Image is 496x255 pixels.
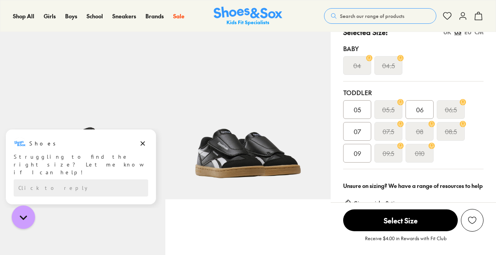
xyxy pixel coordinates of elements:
[112,12,136,20] a: Sneakers
[343,209,458,232] button: Select Size
[14,51,148,68] div: Reply to the campaigns
[65,12,77,20] a: Boys
[343,44,484,53] div: Baby
[415,149,425,158] s: 010
[353,61,361,70] s: 04
[445,127,457,136] s: 08.5
[8,203,39,232] iframe: Gorgias live chat messenger
[324,8,436,24] button: Search our range of products
[383,149,394,158] s: 09.5
[354,149,361,158] span: 09
[383,127,394,136] s: 07.5
[445,105,457,114] s: 06.5
[464,28,471,36] div: EU
[343,182,484,190] div: Unsure on sizing? We have a range of resources to help
[382,105,395,114] s: 05.5
[382,61,395,70] s: 04.5
[165,34,331,199] img: 7-525867_1
[14,25,148,48] div: Struggling to find the right size? Let me know if I can help!
[343,88,484,97] div: Toddler
[214,7,282,26] a: Shoes & Sox
[6,1,156,76] div: Campaign message
[29,11,60,19] h3: Shoes
[454,28,461,36] div: US
[173,12,184,20] a: Sale
[475,28,484,36] div: CM
[87,12,103,20] a: School
[343,27,388,37] p: Selected Size:
[416,105,423,114] span: 06
[461,209,484,232] button: Add to Wishlist
[6,9,156,48] div: Message from Shoes. Struggling to find the right size? Let me know if I can help!
[145,12,164,20] a: Brands
[354,127,361,136] span: 07
[340,12,404,19] span: Search our range of products
[416,127,423,136] s: 08
[137,10,148,21] button: Dismiss campaign
[354,105,361,114] span: 05
[14,9,26,21] img: Shoes logo
[443,28,451,36] div: UK
[44,12,56,20] a: Girls
[365,235,446,249] p: Receive $4.00 in Rewards with Fit Club
[214,7,282,26] img: SNS_Logo_Responsive.svg
[354,199,401,208] a: Size guide & tips
[13,12,34,20] a: Shop All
